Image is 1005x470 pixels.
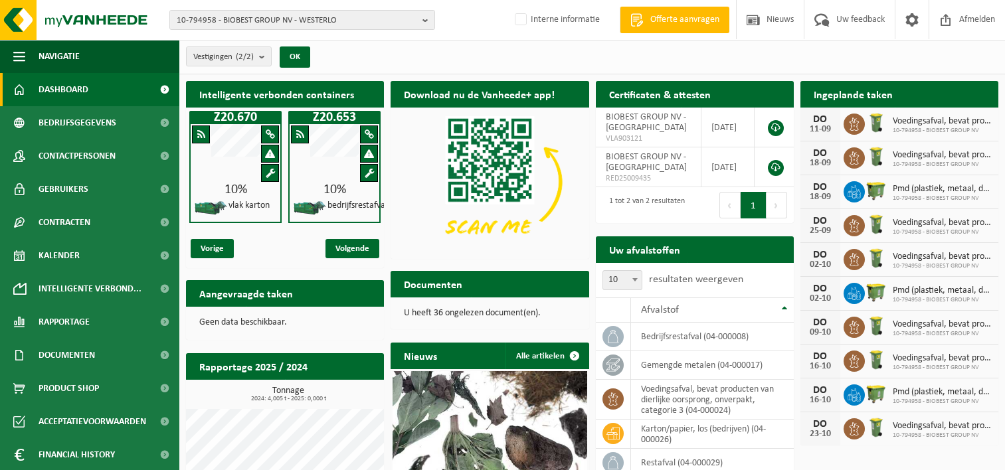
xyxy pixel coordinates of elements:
h2: Nieuws [391,343,450,368]
span: Vestigingen [193,47,254,67]
span: Afvalstof [641,305,679,315]
div: 16-10 [807,362,834,371]
td: bedrijfsrestafval (04-000008) [631,323,794,351]
div: DO [807,283,834,294]
span: Voedingsafval, bevat producten van dierlijke oorsprong, onverpakt, categorie 3 [893,421,992,431]
span: 10-794958 - BIOBEST GROUP NV [893,127,992,135]
span: Gebruikers [39,173,88,206]
img: WB-0140-HPE-GN-50 [865,145,887,168]
h4: vlak karton [228,201,270,210]
h2: Certificaten & attesten [596,81,724,107]
span: RED25009435 [606,173,691,184]
div: DO [807,317,834,328]
button: Next [767,192,787,218]
h2: Uw afvalstoffen [596,236,693,262]
td: [DATE] [701,147,755,187]
span: Rapportage [39,305,90,339]
img: WB-0140-HPE-GN-50 [865,112,887,134]
span: 10-794958 - BIOBEST GROUP NV [893,228,992,236]
div: 10% [290,183,379,196]
p: U heeft 36 ongelezen document(en). [404,309,575,318]
button: Vestigingen(2/2) [186,46,272,66]
img: Download de VHEPlus App [391,108,589,256]
span: Voedingsafval, bevat producten van dierlijke oorsprong, onverpakt, categorie 3 [893,319,992,330]
div: 02-10 [807,260,834,270]
span: Intelligente verbond... [39,272,141,305]
span: Voedingsafval, bevat producten van dierlijke oorsprong, onverpakt, categorie 3 [893,218,992,228]
span: 10-794958 - BIOBEST GROUP NV [893,398,992,406]
div: DO [807,148,834,159]
div: 02-10 [807,294,834,303]
button: Previous [719,192,741,218]
span: Bedrijfsgegevens [39,106,116,139]
h2: Aangevraagde taken [186,280,306,306]
span: 10-794958 - BIOBEST GROUP NV [893,431,992,439]
h1: Z20.653 [292,111,377,124]
span: Documenten [39,339,95,372]
div: 09-10 [807,328,834,337]
span: 10-794958 - BIOBEST GROUP NV [893,364,992,372]
span: Offerte aanvragen [647,13,723,27]
div: 23-10 [807,430,834,439]
span: Voedingsafval, bevat producten van dierlijke oorsprong, onverpakt, categorie 3 [893,116,992,127]
div: DO [807,419,834,430]
h2: Ingeplande taken [800,81,906,107]
button: 10-794958 - BIOBEST GROUP NV - WESTERLO [169,10,435,30]
span: 10-794958 - BIOBEST GROUP NV [893,161,992,169]
span: Product Shop [39,372,99,405]
img: WB-0140-HPE-GN-50 [865,247,887,270]
td: karton/papier, los (bedrijven) (04-000026) [631,420,794,449]
h2: Intelligente verbonden containers [186,81,384,107]
span: Volgende [325,239,379,258]
span: Acceptatievoorwaarden [39,405,146,438]
td: gemengde metalen (04-000017) [631,351,794,380]
span: VLA903121 [606,133,691,144]
div: DO [807,385,834,396]
span: Pmd (plastiek, metaal, drankkartons) (bedrijven) [893,387,992,398]
div: 10% [191,183,280,196]
img: WB-1100-HPE-GN-50 [865,281,887,303]
img: HK-XZ-20-GN-01 [293,200,326,216]
h1: Z20.670 [193,111,278,124]
label: Interne informatie [512,10,600,30]
img: WB-0140-HPE-GN-50 [865,416,887,439]
div: DO [807,182,834,193]
span: Dashboard [39,73,88,106]
div: DO [807,250,834,260]
td: voedingsafval, bevat producten van dierlijke oorsprong, onverpakt, categorie 3 (04-000024) [631,380,794,420]
h2: Download nu de Vanheede+ app! [391,81,568,107]
div: 25-09 [807,226,834,236]
div: 11-09 [807,125,834,134]
h2: Rapportage 2025 / 2024 [186,353,321,379]
span: 10-794958 - BIOBEST GROUP NV [893,330,992,338]
span: 10-794958 - BIOBEST GROUP NV [893,262,992,270]
span: Voedingsafval, bevat producten van dierlijke oorsprong, onverpakt, categorie 3 [893,353,992,364]
span: 10-794958 - BIOBEST GROUP NV - WESTERLO [177,11,417,31]
a: Bekijk rapportage [285,379,383,406]
button: 1 [741,192,767,218]
span: Contactpersonen [39,139,116,173]
span: 10-794958 - BIOBEST GROUP NV [893,296,992,304]
div: 18-09 [807,159,834,168]
count: (2/2) [236,52,254,61]
span: 10 [602,270,642,290]
img: WB-0140-HPE-GN-50 [865,213,887,236]
a: Offerte aanvragen [620,7,729,33]
span: 2024: 4,005 t - 2025: 0,000 t [193,396,384,402]
a: Alle artikelen [505,343,588,369]
span: Kalender [39,239,80,272]
span: 10 [603,271,642,289]
img: HK-XZ-20-GN-01 [194,200,227,216]
span: Pmd (plastiek, metaal, drankkartons) (bedrijven) [893,184,992,195]
h2: Documenten [391,271,476,297]
span: Vorige [191,239,234,258]
img: WB-0140-HPE-GN-50 [865,349,887,371]
span: 10-794958 - BIOBEST GROUP NV [893,195,992,202]
h3: Tonnage [193,386,384,402]
div: DO [807,114,834,125]
td: [DATE] [701,108,755,147]
label: resultaten weergeven [649,274,743,285]
div: DO [807,216,834,226]
span: Navigatie [39,40,80,73]
span: Pmd (plastiek, metaal, drankkartons) (bedrijven) [893,285,992,296]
